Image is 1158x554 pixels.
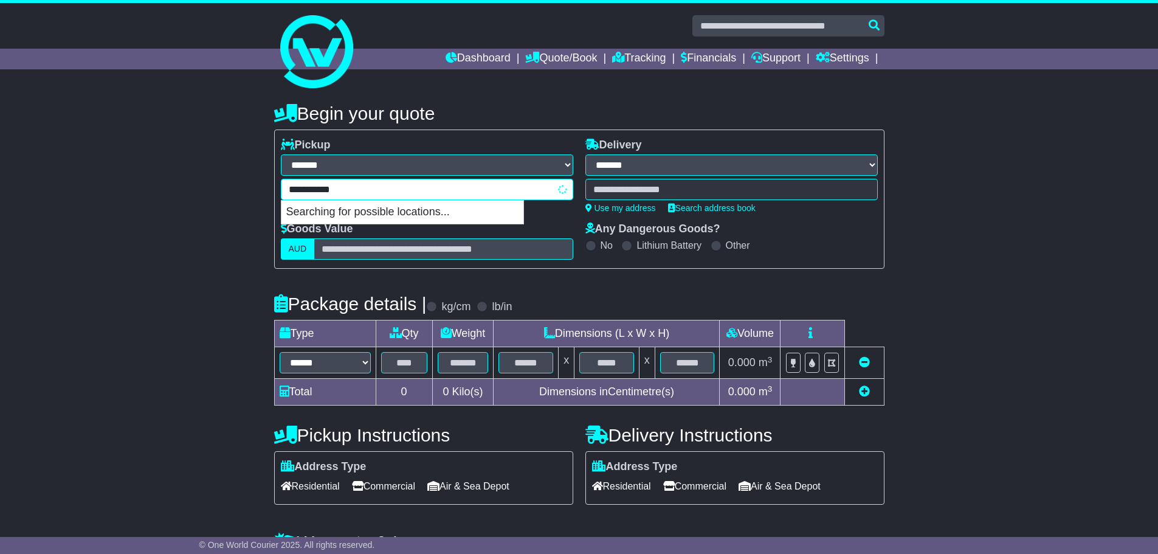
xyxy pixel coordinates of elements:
span: Air & Sea Depot [739,477,821,496]
label: Any Dangerous Goods? [585,223,720,236]
span: Commercial [663,477,726,496]
td: x [559,347,574,379]
span: 0.000 [728,386,756,398]
h4: Pickup Instructions [274,425,573,445]
span: 0.000 [728,356,756,369]
p: Searching for possible locations... [281,201,523,224]
span: © One World Courier 2025. All rights reserved. [199,540,375,550]
h4: Warranty & Insurance [274,532,884,552]
td: Kilo(s) [432,379,494,406]
a: Add new item [859,386,870,398]
a: Settings [816,49,869,69]
td: 0 [376,379,432,406]
a: Use my address [585,203,656,213]
sup: 3 [768,355,773,364]
typeahead: Please provide city [281,179,573,200]
label: Address Type [281,460,367,474]
span: Residential [592,477,651,496]
label: Delivery [585,139,642,152]
label: Goods Value [281,223,353,236]
label: kg/cm [441,300,470,314]
td: Dimensions (L x W x H) [494,320,720,347]
td: Volume [720,320,781,347]
td: Dimensions in Centimetre(s) [494,379,720,406]
a: Financials [681,49,736,69]
a: Tracking [612,49,666,69]
label: Address Type [592,460,678,474]
a: Dashboard [446,49,511,69]
span: 0 [443,386,449,398]
td: x [639,347,655,379]
a: Quote/Book [525,49,597,69]
h4: Begin your quote [274,103,884,123]
sup: 3 [768,384,773,393]
label: No [601,240,613,251]
span: m [759,386,773,398]
label: lb/in [492,300,512,314]
td: Total [274,379,376,406]
a: Remove this item [859,356,870,369]
a: Search address book [668,203,756,213]
td: Type [274,320,376,347]
label: Lithium Battery [636,240,701,251]
label: AUD [281,238,315,260]
label: Other [726,240,750,251]
span: Residential [281,477,340,496]
span: m [759,356,773,369]
h4: Package details | [274,294,427,314]
h4: Delivery Instructions [585,425,884,445]
span: Air & Sea Depot [427,477,509,496]
span: Commercial [352,477,415,496]
td: Qty [376,320,432,347]
label: Pickup [281,139,331,152]
td: Weight [432,320,494,347]
a: Support [751,49,801,69]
